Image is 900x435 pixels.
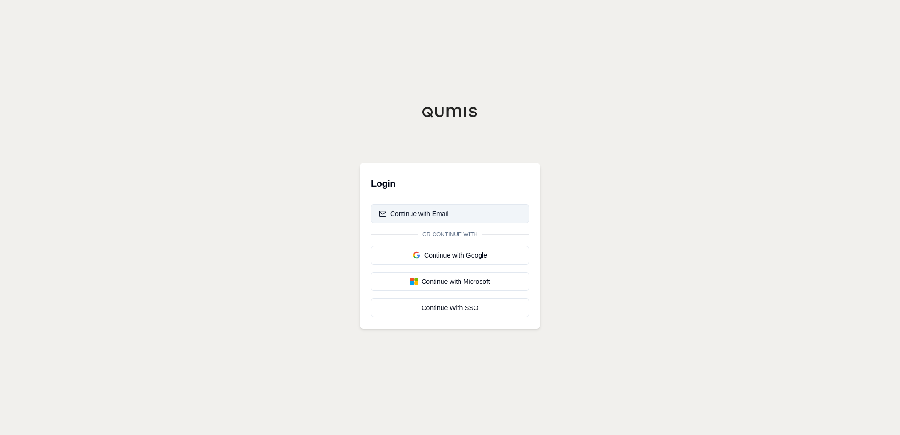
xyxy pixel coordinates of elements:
div: Continue with Email [379,209,449,218]
div: Continue with Google [379,250,521,260]
img: Qumis [422,106,478,118]
h3: Login [371,174,529,193]
a: Continue With SSO [371,298,529,317]
button: Continue with Email [371,204,529,223]
div: Continue with Microsoft [379,277,521,286]
button: Continue with Microsoft [371,272,529,291]
span: Or continue with [418,231,482,238]
button: Continue with Google [371,246,529,265]
div: Continue With SSO [379,303,521,313]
